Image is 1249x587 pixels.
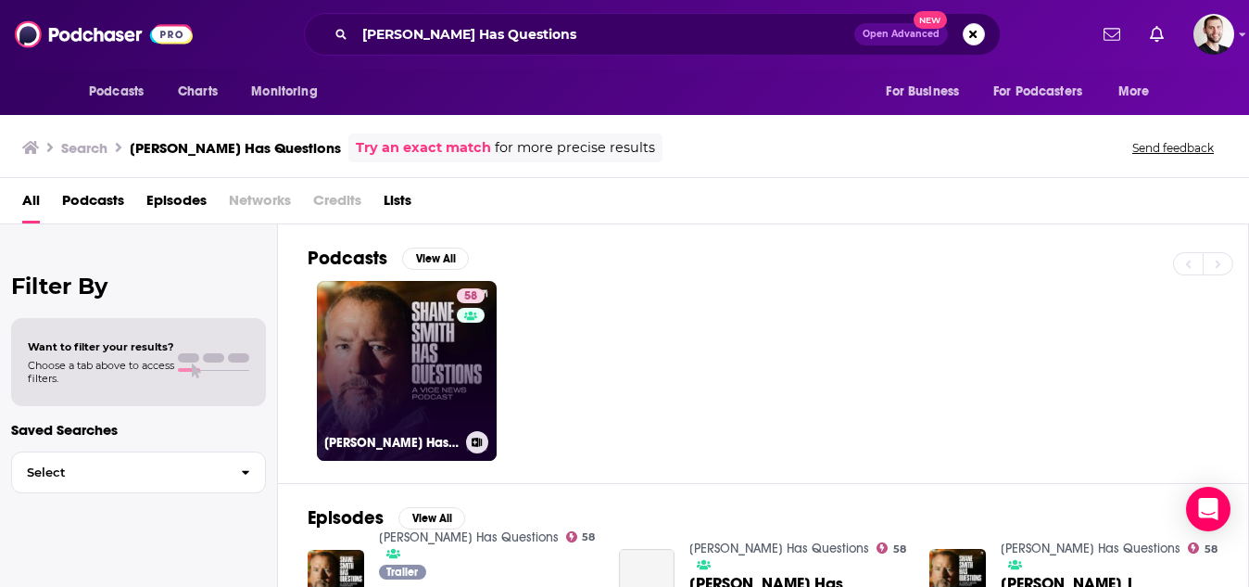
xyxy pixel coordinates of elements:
[251,79,317,105] span: Monitoring
[166,74,229,109] a: Charts
[863,30,940,39] span: Open Advanced
[1193,14,1234,55] span: Logged in as jaheld24
[28,340,174,353] span: Want to filter your results?
[457,288,485,303] a: 58
[22,185,40,223] a: All
[379,530,559,545] a: Shane Smith Has Questions
[893,545,906,554] span: 58
[308,247,387,270] h2: Podcasts
[12,466,226,479] span: Select
[89,79,144,105] span: Podcasts
[914,11,947,29] span: New
[1188,542,1217,554] a: 58
[308,247,469,270] a: PodcastsView All
[873,74,982,109] button: open menu
[61,139,107,157] h3: Search
[28,359,174,385] span: Choose a tab above to access filters.
[308,506,384,530] h2: Episodes
[356,137,491,159] a: Try an exact match
[981,74,1109,109] button: open menu
[317,281,497,461] a: 58[PERSON_NAME] Has Questions
[1118,79,1150,105] span: More
[11,273,266,300] h2: Filter By
[1142,19,1171,50] a: Show notifications dropdown
[1205,545,1217,554] span: 58
[993,79,1082,105] span: For Podcasters
[62,185,124,223] a: Podcasts
[464,287,477,306] span: 58
[854,23,948,45] button: Open AdvancedNew
[11,421,266,439] p: Saved Searches
[178,79,218,105] span: Charts
[402,248,469,270] button: View All
[304,13,1001,56] div: Search podcasts, credits, & more...
[130,139,341,157] h3: [PERSON_NAME] Has Questions
[324,435,459,451] h3: [PERSON_NAME] Has Questions
[238,74,341,109] button: open menu
[1096,19,1128,50] a: Show notifications dropdown
[355,19,854,49] input: Search podcasts, credits, & more...
[877,542,906,554] a: 58
[886,79,959,105] span: For Business
[1186,487,1230,531] div: Open Intercom Messenger
[308,506,465,530] a: EpisodesView All
[1105,74,1173,109] button: open menu
[495,137,655,159] span: for more precise results
[386,567,418,578] span: Trailer
[384,185,411,223] a: Lists
[566,531,596,542] a: 58
[15,17,193,52] img: Podchaser - Follow, Share and Rate Podcasts
[11,452,266,493] button: Select
[689,541,869,556] a: Shane Smith Has Questions
[582,533,595,542] span: 58
[313,185,361,223] span: Credits
[398,507,465,530] button: View All
[1127,140,1219,156] button: Send feedback
[1001,541,1180,556] a: Shane Smith Has Questions
[1193,14,1234,55] button: Show profile menu
[76,74,168,109] button: open menu
[1193,14,1234,55] img: User Profile
[229,185,291,223] span: Networks
[146,185,207,223] a: Episodes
